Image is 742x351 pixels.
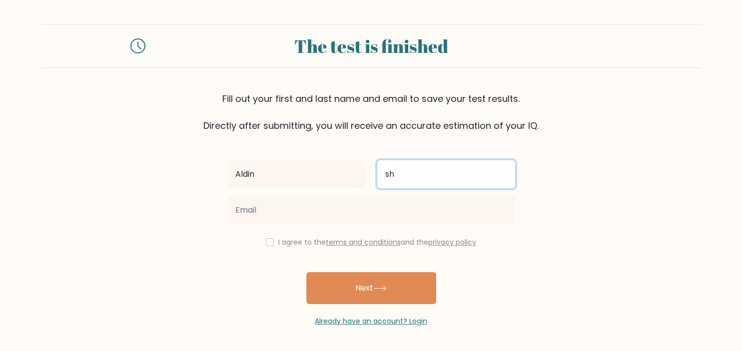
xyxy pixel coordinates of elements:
input: Last name [377,160,515,188]
div: Fill out your first and last name and email to save your test results. Directly after submitting,... [41,92,701,132]
a: Already have an account? Login [315,316,427,326]
a: privacy policy [428,237,476,247]
button: Next [306,272,436,304]
input: First name [227,160,365,188]
label: I agree to the and the [278,237,476,247]
input: Email [227,196,515,224]
a: terms and conditions [326,237,401,247]
div: The test is finished [157,32,585,59]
